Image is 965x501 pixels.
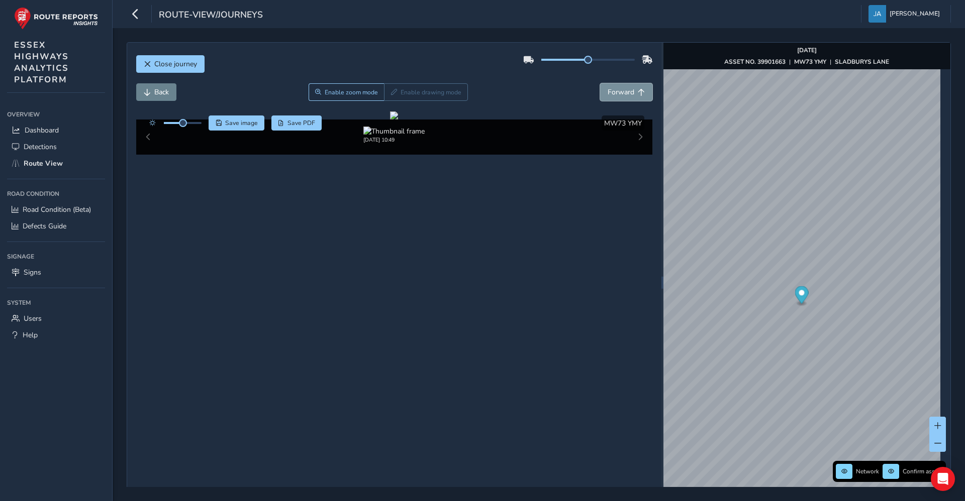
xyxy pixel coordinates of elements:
span: Save PDF [287,119,315,127]
a: Signs [7,264,105,281]
span: route-view/journeys [159,9,263,23]
div: | | [724,58,889,66]
a: Defects Guide [7,218,105,234]
span: Detections [24,142,57,152]
span: Route View [24,159,63,168]
button: Save [209,115,264,131]
div: Overview [7,107,105,122]
div: System [7,295,105,310]
span: ESSEX HIGHWAYS ANALYTICS PLATFORM [14,39,69,85]
span: Help [23,330,38,340]
button: PDF [271,115,322,131]
span: Road Condition (Beta) [23,205,91,214]
span: MW73 YMY [604,118,642,128]
div: Road Condition [7,186,105,201]
a: Road Condition (Beta) [7,201,105,218]
img: Thumbnail frame [363,127,425,136]
img: rr logo [14,7,98,30]
span: Forward [608,87,634,97]
span: Users [24,314,42,323]
button: Forward [600,83,652,101]
button: Close journey [136,55,205,73]
a: Detections [7,139,105,155]
span: Back [154,87,169,97]
strong: SLADBURYS LANE [835,58,889,66]
span: [PERSON_NAME] [890,5,940,23]
strong: MW73 YMY [794,58,826,66]
a: Users [7,310,105,327]
div: Map marker [795,286,808,307]
span: Confirm assets [903,467,943,475]
div: [DATE] 10:49 [363,136,425,144]
span: Save image [225,119,258,127]
span: Close journey [154,59,197,69]
strong: [DATE] [797,46,817,54]
button: [PERSON_NAME] [868,5,943,23]
span: Enable zoom mode [325,88,378,96]
a: Route View [7,155,105,172]
span: Defects Guide [23,221,66,231]
div: Signage [7,249,105,264]
span: Dashboard [25,126,59,135]
span: Signs [24,268,41,277]
button: Zoom [309,83,384,101]
strong: ASSET NO. 39901663 [724,58,786,66]
img: diamond-layout [868,5,886,23]
a: Dashboard [7,122,105,139]
span: Network [856,467,879,475]
div: Open Intercom Messenger [931,467,955,491]
button: Back [136,83,176,101]
a: Help [7,327,105,343]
